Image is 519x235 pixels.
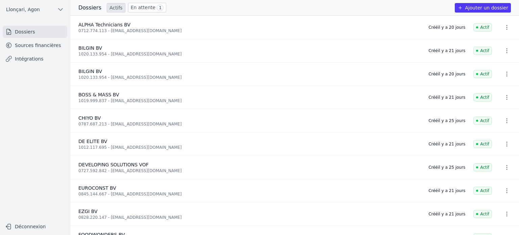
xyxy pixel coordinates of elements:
div: Créé il y a 21 jours [428,188,465,193]
div: 0727.592.842 - [EMAIL_ADDRESS][DOMAIN_NAME] [78,168,420,173]
div: Créé il y a 25 jours [428,165,465,170]
h3: Dossiers [78,4,101,12]
a: Actifs [107,3,125,13]
div: Créé il y a 25 jours [428,118,465,123]
div: 0828.220.147 - [EMAIL_ADDRESS][DOMAIN_NAME] [78,215,420,220]
span: Actif [473,187,492,195]
span: Actif [473,47,492,55]
span: DEVELOPING SOLUTIONS VOF [78,162,149,167]
span: Actif [473,70,492,78]
div: 1012.117.695 - [EMAIL_ADDRESS][DOMAIN_NAME] [78,145,420,150]
span: BILGIN BV [78,45,102,51]
span: DE ELITE BV [78,139,107,144]
div: 1020.133.954 - [EMAIL_ADDRESS][DOMAIN_NAME] [78,51,420,57]
span: Actif [473,210,492,218]
span: ALPHA Technicians BV [78,22,130,27]
span: BOSS & MASS BV [78,92,119,97]
a: Intégrations [3,53,67,65]
button: Llonçari, Agon [3,4,67,15]
a: En attente 1 [128,3,166,13]
button: Déconnexion [3,221,67,232]
span: 1 [157,4,164,11]
div: Créé il y a 20 jours [428,25,465,30]
a: Dossiers [3,26,67,38]
span: Actif [473,140,492,148]
a: Sources financières [3,39,67,51]
span: Llonçari, Agon [6,6,40,13]
div: 0845.144.667 - [EMAIL_ADDRESS][DOMAIN_NAME] [78,191,420,197]
div: Créé il y a 21 jours [428,95,465,100]
div: 1020.133.954 - [EMAIL_ADDRESS][DOMAIN_NAME] [78,75,420,80]
span: EUROCONST BV [78,185,116,191]
div: 0712.774.113 - [EMAIL_ADDRESS][DOMAIN_NAME] [78,28,420,33]
span: Actif [473,23,492,31]
span: Actif [473,93,492,101]
div: Créé il y a 20 jours [428,71,465,77]
span: EZGI BV [78,209,98,214]
div: Créé il y a 21 jours [428,141,465,147]
span: BILGIN BV [78,69,102,74]
div: 1019.999.837 - [EMAIL_ADDRESS][DOMAIN_NAME] [78,98,420,103]
div: Créé il y a 21 jours [428,211,465,217]
span: Actif [473,117,492,125]
span: Actif [473,163,492,171]
button: Ajouter un dossier [455,3,511,13]
span: CHIYO BV [78,115,101,121]
div: 0787.687.213 - [EMAIL_ADDRESS][DOMAIN_NAME] [78,121,420,127]
div: Créé il y a 21 jours [428,48,465,53]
